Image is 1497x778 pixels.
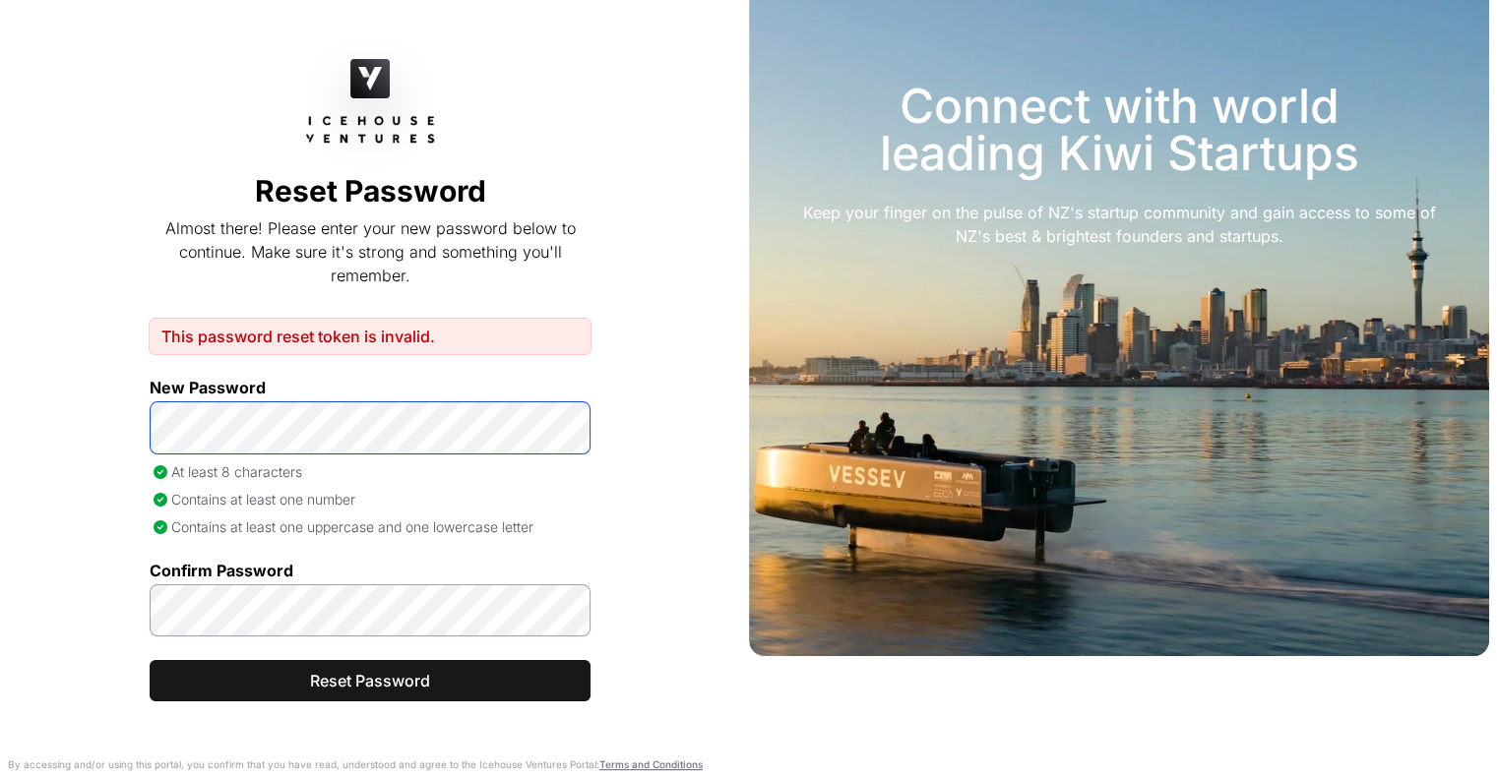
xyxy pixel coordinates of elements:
div: Keep your finger on the pulse of NZ's startup community and gain access to some of NZ's best & br... [796,201,1442,248]
p: At least 8 characters [150,462,591,482]
p: By accessing and/or using this portal, you confirm that you have read, understood and agree to th... [8,757,703,772]
button: Reset Password [150,660,591,701]
p: Almost there! Please enter your new password below to continue. Make sure it's strong and somethi... [150,216,591,287]
a: Terms and Conditions [599,758,703,770]
li: This password reset token is invalid. [161,327,435,346]
p: Contains at least one uppercase and one lowercase letter [150,517,591,537]
label: New Password [150,378,591,397]
img: Icehouse Ventures [350,59,390,98]
label: Confirm Password [150,561,591,580]
span: Reset Password [174,669,566,692]
img: Icehouse Ventures [301,110,440,150]
p: Contains at least one number [150,490,591,509]
iframe: Chat Widget [1399,684,1497,778]
h3: Connect with world leading Kiwi Startups [796,83,1442,177]
h2: Reset Password [150,173,591,209]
